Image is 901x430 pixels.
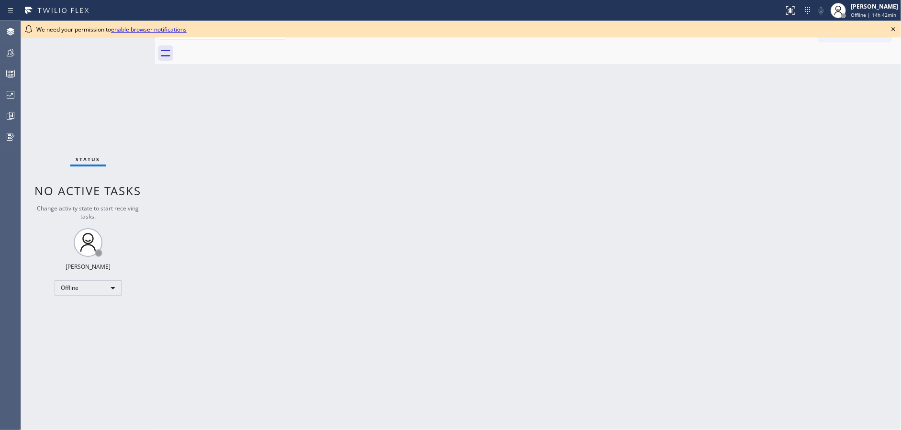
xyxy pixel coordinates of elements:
div: [PERSON_NAME] [66,263,111,271]
span: Offline | 14h 42min [851,11,896,18]
span: No active tasks [35,183,142,198]
span: We need your permission to [36,25,187,33]
div: Offline [55,280,122,296]
a: enable browser notifications [111,25,187,33]
div: [PERSON_NAME] [851,2,898,11]
span: Change activity state to start receiving tasks. [37,204,139,221]
button: Mute [814,4,828,17]
span: Status [76,156,100,163]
